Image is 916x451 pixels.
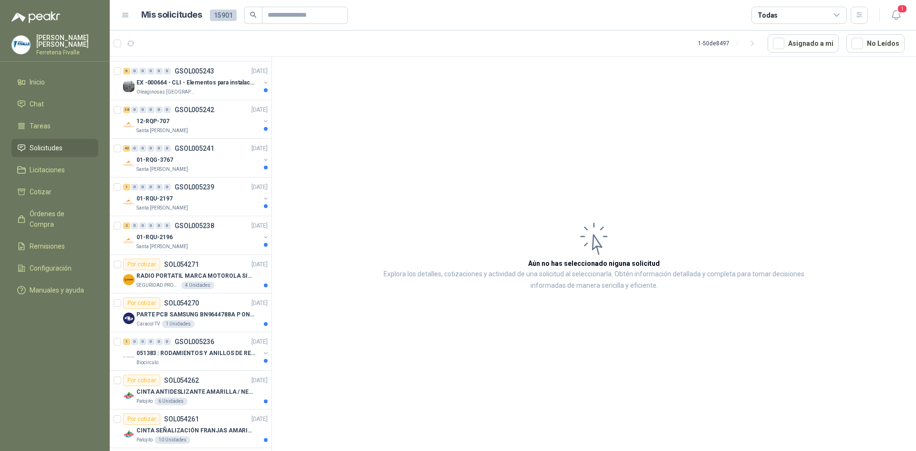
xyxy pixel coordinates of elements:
[30,165,65,175] span: Licitaciones
[136,349,255,358] p: 051383 : RODAMIENTOS Y ANILLOS DE RETENCION RUEDAS
[164,300,199,306] p: SOL054270
[11,95,98,113] a: Chat
[147,222,155,229] div: 0
[30,121,51,131] span: Tareas
[131,222,138,229] div: 0
[136,310,255,319] p: PARTE PCB SAMSUNG BN9644788A P ONECONNE
[164,261,199,268] p: SOL054271
[131,145,138,152] div: 0
[528,258,660,269] h3: Aún no has seleccionado niguna solicitud
[136,166,188,173] p: Santa [PERSON_NAME]
[136,359,158,367] p: Biocirculo
[251,415,268,424] p: [DATE]
[139,338,146,345] div: 0
[175,145,214,152] p: GSOL005241
[136,78,255,87] p: EX -000664 - CLI - Elementos para instalacion de c
[147,145,155,152] div: 0
[123,104,270,135] a: 38 0 0 0 0 0 GSOL005242[DATE] Company Logo12-RQP-707Santa [PERSON_NAME]
[136,156,173,165] p: 01-RQG-3767
[131,68,138,74] div: 0
[136,117,169,126] p: 12-RQP-707
[11,11,60,23] img: Logo peakr
[251,67,268,76] p: [DATE]
[30,241,65,252] span: Remisiones
[136,272,255,281] p: RADIO PORTATIL MARCA MOTOROLA SIN PANTALLA CON GPS, INCLUYE: ANTENA, BATERIA, CLIP Y CARGADOR
[164,338,171,345] div: 0
[136,282,179,289] p: SEGURIDAD PROVISER LTDA
[123,351,135,363] img: Company Logo
[123,313,135,324] img: Company Logo
[139,68,146,74] div: 0
[251,260,268,269] p: [DATE]
[11,205,98,233] a: Órdenes de Compra
[110,255,271,294] a: Por cotizarSOL054271[DATE] Company LogoRADIO PORTATIL MARCA MOTOROLA SIN PANTALLA CON GPS, INCLUY...
[136,204,188,212] p: Santa [PERSON_NAME]
[123,235,135,247] img: Company Logo
[251,144,268,153] p: [DATE]
[156,222,163,229] div: 0
[110,371,271,409] a: Por cotizarSOL054262[DATE] Company LogoCINTA ANTIDESLIZANTE AMARILLA / NEGRAPatojito6 Unidades
[147,338,155,345] div: 0
[11,281,98,299] a: Manuales y ayuda
[123,181,270,212] a: 1 0 0 0 0 0 GSOL005239[DATE] Company Logo01-RQU-2197Santa [PERSON_NAME]
[758,10,778,21] div: Todas
[367,269,821,292] p: Explora los detalles, cotizaciones y actividad de una solicitud al seleccionarla. Obtén informaci...
[139,184,146,190] div: 0
[175,68,214,74] p: GSOL005243
[11,117,98,135] a: Tareas
[251,183,268,192] p: [DATE]
[156,68,163,74] div: 0
[251,105,268,115] p: [DATE]
[30,209,89,230] span: Órdenes de Compra
[136,127,188,135] p: Santa [PERSON_NAME]
[123,106,130,113] div: 38
[131,184,138,190] div: 0
[155,436,190,444] div: 10 Unidades
[123,158,135,169] img: Company Logo
[251,221,268,231] p: [DATE]
[131,106,138,113] div: 0
[136,243,188,251] p: Santa [PERSON_NAME]
[846,34,905,52] button: No Leídos
[11,73,98,91] a: Inicio
[136,398,153,405] p: Patojito
[123,81,135,92] img: Company Logo
[36,50,98,55] p: Ferreteria Fivalle
[164,106,171,113] div: 0
[164,416,199,422] p: SOL054261
[30,285,84,295] span: Manuales y ayuda
[123,222,130,229] div: 2
[175,338,214,345] p: GSOL005236
[136,388,255,397] p: CINTA ANTIDESLIZANTE AMARILLA / NEGRA
[123,65,270,96] a: 6 0 0 0 0 0 GSOL005243[DATE] Company LogoEX -000664 - CLI - Elementos para instalacion de cOleagi...
[110,294,271,332] a: Por cotizarSOL054270[DATE] Company LogoPARTE PCB SAMSUNG BN9644788A P ONECONNECaracol TV1 Unidades
[147,106,155,113] div: 0
[123,220,270,251] a: 2 0 0 0 0 0 GSOL005238[DATE] Company Logo01-RQU-2196Santa [PERSON_NAME]
[164,145,171,152] div: 0
[123,429,135,440] img: Company Logo
[251,299,268,308] p: [DATE]
[164,377,199,384] p: SOL054262
[123,338,130,345] div: 1
[887,7,905,24] button: 1
[156,145,163,152] div: 0
[11,161,98,179] a: Licitaciones
[164,68,171,74] div: 0
[136,88,197,96] p: Oleaginosas [GEOGRAPHIC_DATA][PERSON_NAME]
[123,375,160,386] div: Por cotizar
[30,99,44,109] span: Chat
[36,34,98,48] p: [PERSON_NAME] [PERSON_NAME]
[123,274,135,285] img: Company Logo
[123,197,135,208] img: Company Logo
[136,194,173,203] p: 01-RQU-2197
[123,297,160,309] div: Por cotizar
[136,320,160,328] p: Caracol TV
[123,145,130,152] div: 40
[30,187,52,197] span: Cotizar
[30,77,45,87] span: Inicio
[30,143,62,153] span: Solicitudes
[210,10,237,21] span: 15901
[139,106,146,113] div: 0
[123,143,270,173] a: 40 0 0 0 0 0 GSOL005241[DATE] Company Logo01-RQG-3767Santa [PERSON_NAME]
[123,336,270,367] a: 1 0 0 0 0 0 GSOL005236[DATE] Company Logo051383 : RODAMIENTOS Y ANILLOS DE RETENCION RUEDASBiocir...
